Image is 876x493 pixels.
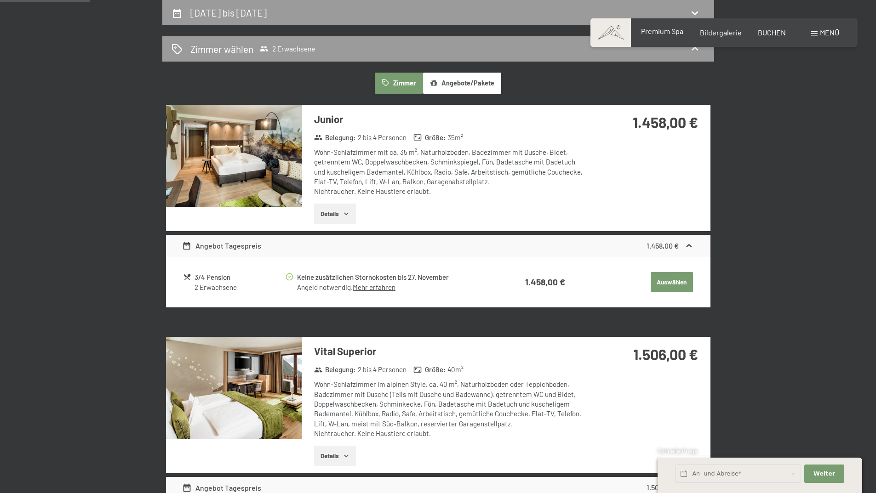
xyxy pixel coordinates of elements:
span: 2 bis 4 Personen [358,133,407,142]
strong: 1.458,00 € [647,241,679,250]
span: 40 m² [447,365,464,374]
span: 35 m² [447,133,463,142]
h3: Junior [314,112,588,126]
h2: [DATE] bis [DATE] [190,7,267,18]
a: Premium Spa [641,27,683,35]
strong: 1.506,00 € [647,483,679,492]
button: Details [314,204,356,224]
strong: 1.506,00 € [633,346,698,363]
a: Mehr erfahren [353,283,395,291]
strong: Belegung : [314,133,356,142]
span: 2 Erwachsene [259,44,315,53]
button: Weiter [804,465,844,483]
img: mss_renderimg.php [166,105,302,207]
a: BUCHEN [758,28,786,37]
div: Angeld notwendig. [297,283,488,292]
h3: Vital Superior [314,344,588,358]
span: Menü [820,28,839,37]
span: Weiter [813,470,835,478]
h2: Zimmer wählen [190,42,253,56]
a: Bildergalerie [700,28,742,37]
span: Schnellanfrage [658,447,698,454]
strong: Größe : [413,365,446,374]
img: mss_renderimg.php [166,337,302,439]
button: Angebote/Pakete [423,73,501,94]
button: Zimmer [375,73,423,94]
strong: 1.458,00 € [525,277,565,287]
div: Wohn-Schlafzimmer mit ca. 35 m², Naturholzboden, Badezimmer mit Dusche, Bidet, getrenntem WC, Dop... [314,147,588,196]
div: 2 Erwachsene [195,283,284,292]
div: 3/4 Pension [195,272,284,283]
span: 2 bis 4 Personen [358,365,407,374]
div: Wohn-Schlafzimmer im alpinen Style, ca. 40 m², Naturholzboden oder Teppichboden, Badezimmer mit D... [314,380,588,438]
strong: 1.458,00 € [633,113,698,131]
div: Angebot Tagespreis1.458,00 € [166,235,710,257]
button: Details [314,446,356,466]
strong: Größe : [413,133,446,142]
strong: Belegung : [314,365,356,374]
div: Angebot Tagespreis [182,240,261,251]
button: Auswählen [651,272,693,292]
div: Keine zusätzlichen Stornokosten bis 27. November [297,272,488,283]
